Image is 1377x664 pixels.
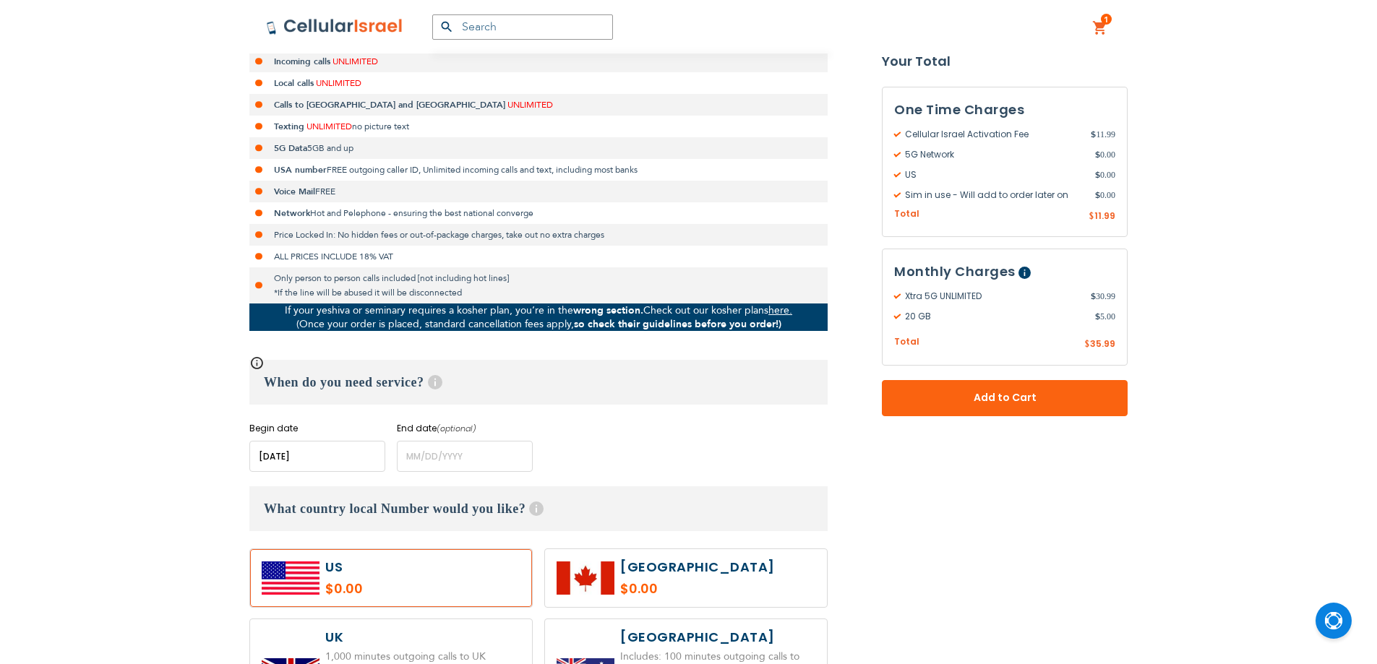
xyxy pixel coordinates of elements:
span: UNLIMITED [333,56,378,67]
span: FREE [315,186,335,197]
span: $ [1095,189,1100,202]
strong: so check their guidelines before you order!) [574,317,781,331]
h3: One Time Charges [894,99,1115,121]
span: UNLIMITED [316,77,361,89]
span: $ [1095,148,1100,161]
span: 0.00 [1095,148,1115,161]
span: Hot and Pelephone - ensuring the best national converge [310,207,533,219]
span: Help [529,501,544,516]
span: Help [428,375,442,389]
li: Only person to person calls included [not including hot lines] *If the line will be abused it wil... [249,267,828,303]
span: UNLIMITED [507,99,553,111]
span: Help [1018,267,1031,280]
li: ALL PRICES INCLUDE 18% VAT [249,246,828,267]
span: UNLIMITED [306,121,352,132]
strong: Local calls [274,77,314,89]
span: Cellular Israel Activation Fee [894,128,1091,141]
span: 0.00 [1095,189,1115,202]
li: Price Locked In: No hidden fees or out-of-package charges, take out no extra charges [249,224,828,246]
label: Begin date [249,422,385,435]
strong: Calls to [GEOGRAPHIC_DATA] and [GEOGRAPHIC_DATA] [274,99,505,111]
span: $ [1095,311,1100,324]
input: Search [432,14,613,40]
span: US [894,168,1095,181]
strong: 5G Data [274,142,307,154]
span: $ [1095,168,1100,181]
input: MM/DD/YYYY [397,441,533,472]
span: $ [1089,210,1094,223]
span: 11.99 [1094,210,1115,222]
button: Add to Cart [882,380,1128,416]
span: $ [1091,128,1096,141]
span: 20 GB [894,311,1095,324]
span: Sim in use - Will add to order later on [894,189,1095,202]
strong: Texting [274,121,304,132]
span: Monthly Charges [894,263,1016,281]
a: 1 [1092,20,1108,37]
span: Total [894,207,919,221]
input: MM/DD/YYYY [249,441,385,472]
span: $ [1084,339,1090,352]
strong: Voice Mail [274,186,315,197]
span: 5G Network [894,148,1095,161]
img: Cellular Israel Logo [266,18,403,35]
span: 11.99 [1091,128,1115,141]
span: no picture text [352,121,409,132]
strong: wrong section. [573,303,643,317]
li: 5GB and up [249,137,828,159]
span: $ [1091,290,1096,303]
span: 30.99 [1091,290,1115,303]
span: Add to Cart [930,391,1080,406]
p: If your yeshiva or seminary requires a kosher plan, you’re in the Check out our kosher plans (Onc... [249,303,828,331]
span: FREE outgoing caller ID, Unlimited incoming calls and text, including most banks [327,164,638,176]
strong: Your Total [882,51,1128,72]
a: here. [768,303,792,317]
strong: Network [274,207,310,219]
h3: When do you need service? [249,360,828,405]
span: 1 [1104,14,1109,25]
label: End date [397,422,533,435]
span: 5.00 [1095,311,1115,324]
span: What country local Number would you like? [264,501,526,516]
i: (optional) [437,423,476,434]
span: 0.00 [1095,168,1115,181]
strong: Incoming calls [274,56,330,67]
strong: USA number [274,164,327,176]
span: Total [894,336,919,350]
span: 35.99 [1090,338,1115,350]
span: Xtra 5G UNLIMITED [894,290,1091,303]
